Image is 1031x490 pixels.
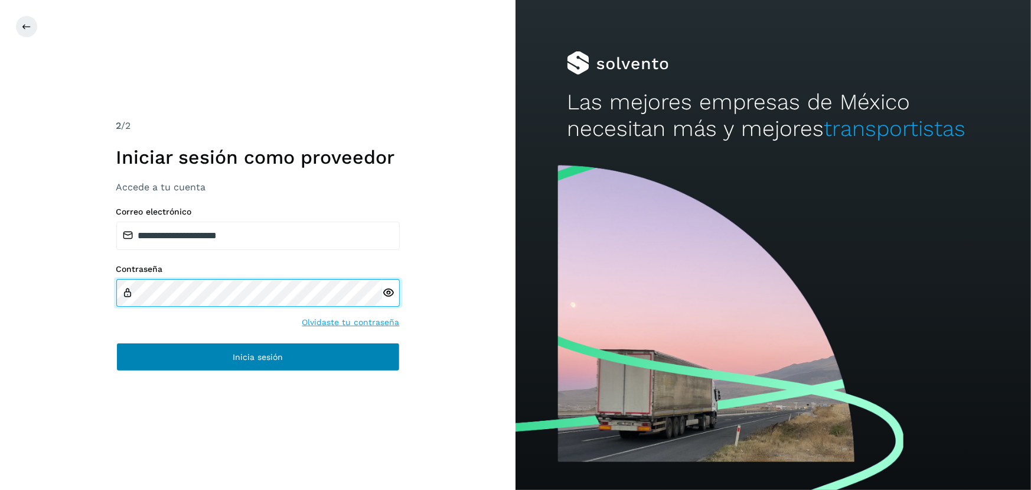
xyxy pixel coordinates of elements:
span: Inicia sesión [233,353,283,361]
button: Inicia sesión [116,343,400,371]
div: /2 [116,119,400,133]
h2: Las mejores empresas de México necesitan más y mejores [567,89,979,142]
span: transportistas [824,116,965,141]
h1: Iniciar sesión como proveedor [116,146,400,168]
label: Contraseña [116,264,400,274]
label: Correo electrónico [116,207,400,217]
h3: Accede a tu cuenta [116,181,400,193]
a: Olvidaste tu contraseña [302,316,400,329]
span: 2 [116,120,122,131]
